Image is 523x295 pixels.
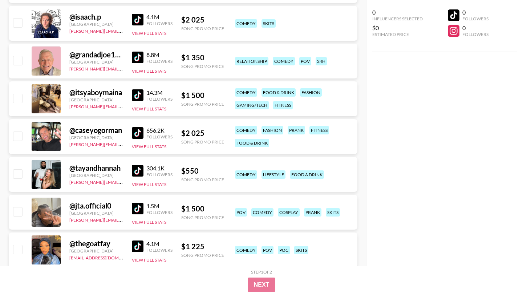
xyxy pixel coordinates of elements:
[132,203,143,214] img: TikTok
[372,9,423,16] div: 0
[146,58,173,64] div: Followers
[146,51,173,58] div: 8.8M
[235,101,269,109] div: gaming/tech
[235,19,257,28] div: comedy
[69,248,123,254] div: [GEOGRAPHIC_DATA]
[372,32,423,37] div: Estimated Price
[261,126,283,134] div: fashion
[278,208,300,217] div: cosplay
[132,52,143,63] img: TikTok
[304,208,321,217] div: prank
[181,252,224,258] div: Song Promo Price
[69,140,177,147] a: [PERSON_NAME][EMAIL_ADDRESS][DOMAIN_NAME]
[462,32,488,37] div: Followers
[181,215,224,220] div: Song Promo Price
[146,89,173,96] div: 14.3M
[294,246,308,254] div: skits
[181,166,224,175] div: $ 550
[69,97,123,102] div: [GEOGRAPHIC_DATA]
[146,21,173,26] div: Followers
[261,88,296,97] div: food & drink
[69,163,123,173] div: @ tayandhannah
[290,170,324,179] div: food & drink
[235,88,257,97] div: comedy
[69,12,123,21] div: @ isaach.p
[146,127,173,134] div: 656.2K
[132,257,166,263] button: View Full Stats
[261,246,273,254] div: pov
[69,216,177,223] a: [PERSON_NAME][EMAIL_ADDRESS][DOMAIN_NAME]
[181,64,224,69] div: Song Promo Price
[181,15,224,24] div: $ 2 025
[132,31,166,36] button: View Full Stats
[181,53,224,62] div: $ 1 350
[146,134,173,140] div: Followers
[69,102,177,109] a: [PERSON_NAME][EMAIL_ADDRESS][DOMAIN_NAME]
[69,173,123,178] div: [GEOGRAPHIC_DATA]
[235,126,257,134] div: comedy
[69,50,123,59] div: @ grandadjoe1933
[316,57,327,65] div: 24h
[261,170,285,179] div: lifestyle
[132,89,143,101] img: TikTok
[146,96,173,102] div: Followers
[372,24,423,32] div: $0
[146,13,173,21] div: 4.1M
[372,16,423,21] div: Influencers Selected
[146,202,173,210] div: 1.5M
[181,101,224,107] div: Song Promo Price
[326,208,340,217] div: skits
[235,57,268,65] div: relationship
[69,27,177,34] a: [PERSON_NAME][EMAIL_ADDRESS][DOMAIN_NAME]
[181,91,224,100] div: $ 1 500
[278,246,290,254] div: poc
[299,57,311,65] div: pov
[132,219,166,225] button: View Full Stats
[235,170,257,179] div: comedy
[69,135,123,140] div: [GEOGRAPHIC_DATA]
[132,68,166,74] button: View Full Stats
[181,177,224,182] div: Song Promo Price
[248,278,275,292] button: Next
[69,88,123,97] div: @ itsyaboymaina
[146,240,173,247] div: 4.1M
[261,19,276,28] div: skits
[181,129,224,138] div: $ 2 025
[273,57,295,65] div: comedy
[235,208,247,217] div: pov
[132,165,143,177] img: TikTok
[132,127,143,139] img: TikTok
[251,269,272,275] div: Step 1 of 2
[69,21,123,27] div: [GEOGRAPHIC_DATA]
[181,204,224,213] div: $ 1 500
[132,182,166,187] button: View Full Stats
[69,126,123,135] div: @ caseyogorman
[235,139,269,147] div: food & drink
[69,59,123,65] div: [GEOGRAPHIC_DATA]
[132,241,143,252] img: TikTok
[69,210,123,216] div: [GEOGRAPHIC_DATA]
[181,242,224,251] div: $ 1 225
[251,208,273,217] div: comedy
[462,9,488,16] div: 0
[69,178,177,185] a: [PERSON_NAME][EMAIL_ADDRESS][DOMAIN_NAME]
[235,246,257,254] div: comedy
[273,101,293,109] div: fitness
[69,254,142,260] a: [EMAIL_ADDRESS][DOMAIN_NAME]
[288,126,305,134] div: prank
[132,144,166,149] button: View Full Stats
[132,106,166,112] button: View Full Stats
[132,14,143,25] img: TikTok
[69,201,123,210] div: @ jta.official0
[69,239,123,248] div: @ thegoatfay
[309,126,329,134] div: fitness
[300,88,322,97] div: fashion
[462,16,488,21] div: Followers
[462,24,488,32] div: 0
[181,26,224,31] div: Song Promo Price
[181,139,224,145] div: Song Promo Price
[146,172,173,177] div: Followers
[146,210,173,215] div: Followers
[69,65,177,72] a: [PERSON_NAME][EMAIL_ADDRESS][DOMAIN_NAME]
[146,247,173,253] div: Followers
